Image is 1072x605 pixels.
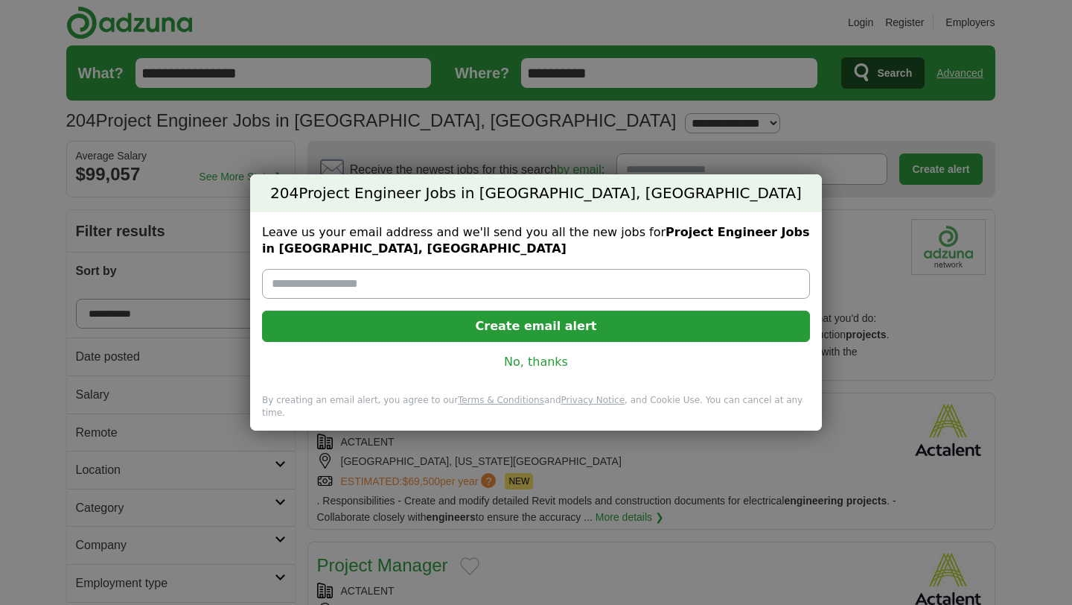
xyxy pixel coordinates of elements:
label: Leave us your email address and we'll send you all the new jobs for [262,224,810,257]
span: 204 [270,183,299,204]
div: By creating an email alert, you agree to our and , and Cookie Use. You can cancel at any time. [250,394,822,431]
a: No, thanks [274,354,798,370]
button: Create email alert [262,311,810,342]
a: Privacy Notice [561,395,625,405]
h2: Project Engineer Jobs in [GEOGRAPHIC_DATA], [GEOGRAPHIC_DATA] [250,174,822,213]
a: Terms & Conditions [458,395,544,405]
